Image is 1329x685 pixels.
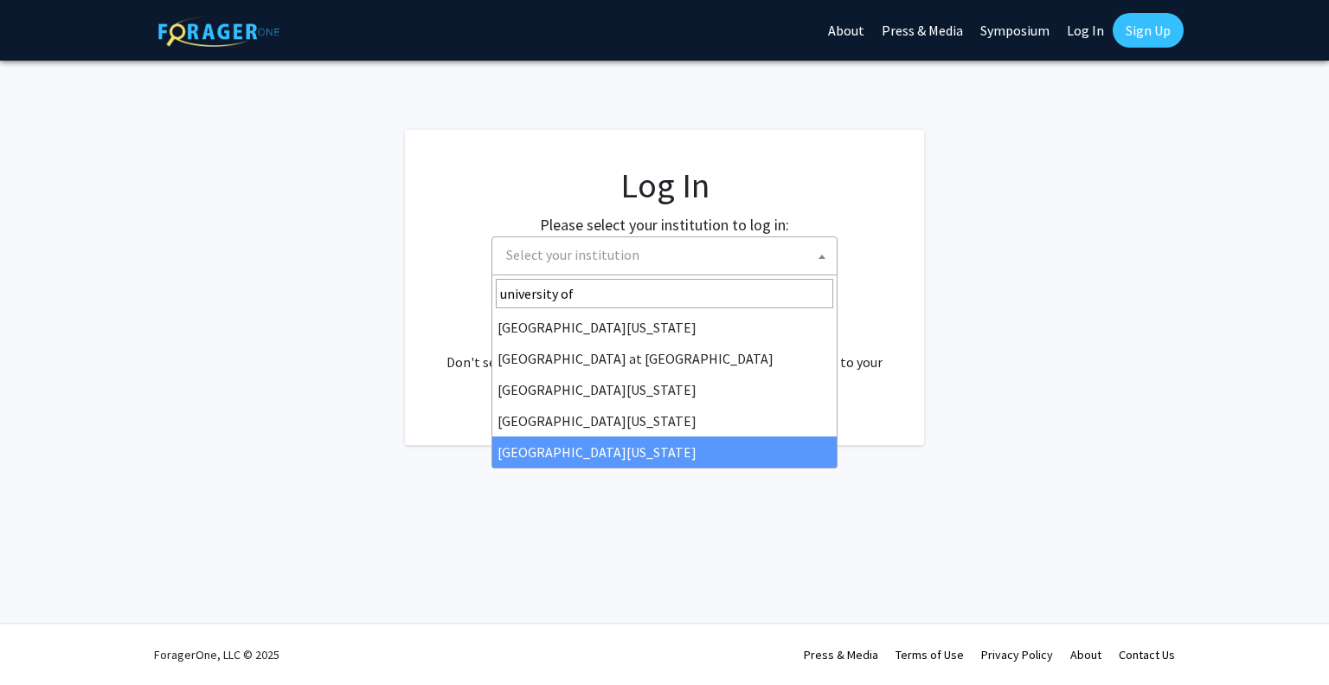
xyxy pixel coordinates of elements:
label: Please select your institution to log in: [540,213,789,236]
iframe: Chat [13,607,74,672]
a: Contact Us [1119,647,1175,662]
a: Privacy Policy [981,647,1053,662]
div: No account? . Don't see your institution? about bringing ForagerOne to your institution. [440,310,889,393]
input: Search [496,279,833,308]
img: ForagerOne Logo [158,16,279,47]
a: About [1070,647,1101,662]
a: Terms of Use [896,647,964,662]
li: [GEOGRAPHIC_DATA][US_STATE] [492,405,837,436]
span: Select your institution [491,236,838,275]
h1: Log In [440,165,889,206]
li: [GEOGRAPHIC_DATA][US_STATE] [492,312,837,343]
span: Select your institution [506,246,639,263]
span: Select your institution [499,237,837,273]
a: Press & Media [804,647,878,662]
div: ForagerOne, LLC © 2025 [154,624,279,685]
a: Sign Up [1113,13,1184,48]
li: [GEOGRAPHIC_DATA][US_STATE] [492,374,837,405]
li: [GEOGRAPHIC_DATA][US_STATE] [492,436,837,468]
li: [GEOGRAPHIC_DATA] at [GEOGRAPHIC_DATA] [492,343,837,374]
